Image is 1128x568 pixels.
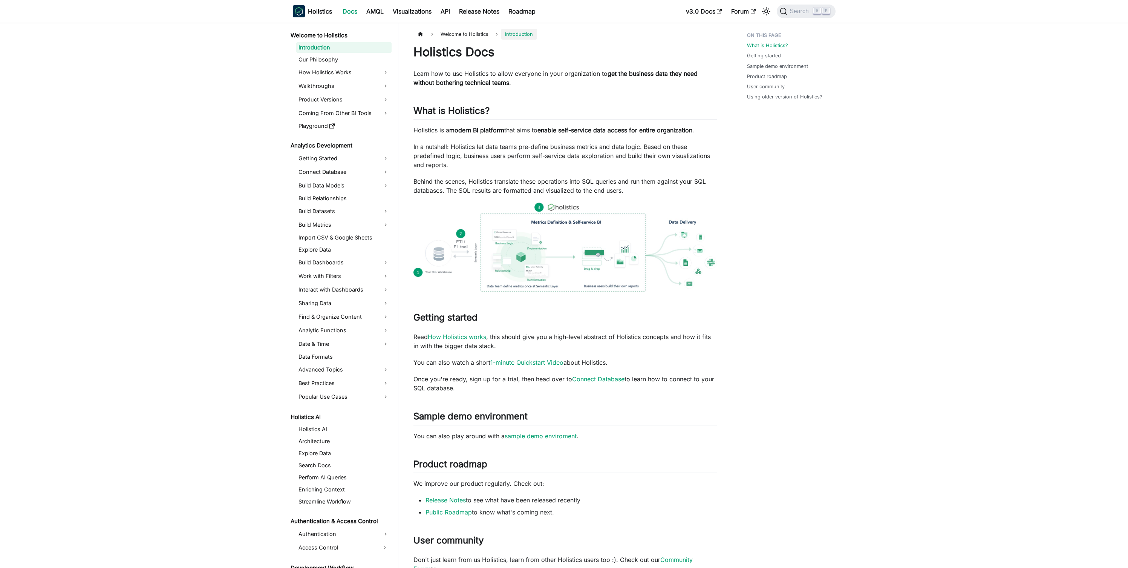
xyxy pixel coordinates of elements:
[296,256,392,269] a: Build Dashboards
[747,83,785,90] a: User community
[293,5,332,17] a: HolisticsHolistics
[296,424,392,434] a: Holistics AI
[296,42,392,53] a: Introduction
[747,73,787,80] a: Product roadmap
[296,121,392,131] a: Playground
[449,126,504,134] strong: modern BI platform
[505,432,577,440] a: sample demo enviroment
[413,411,717,425] h2: Sample demo environment
[413,479,717,488] p: We improve our product regularly. Check out:
[455,5,504,17] a: Release Notes
[777,5,835,18] button: Search (Command+K)
[293,5,305,17] img: Holistics
[296,297,392,309] a: Sharing Data
[425,508,472,516] a: Public Roadmap
[296,484,392,495] a: Enriching Context
[413,105,717,120] h2: What is Holistics?
[308,7,332,16] b: Holistics
[296,284,392,296] a: Interact with Dashboards
[288,30,392,41] a: Welcome to Holistics
[436,5,455,17] a: API
[285,23,398,568] nav: Docs sidebar
[296,542,378,554] a: Access Control
[378,542,392,554] button: Expand sidebar category 'Access Control'
[288,140,392,151] a: Analytics Development
[747,63,808,70] a: Sample demo environment
[296,528,392,540] a: Authentication
[727,5,760,17] a: Forum
[338,5,362,17] a: Docs
[747,93,822,100] a: Using older version of Holistics?
[296,180,392,192] a: Build Data Models
[296,54,392,65] a: Our Philosophy
[413,535,717,549] h2: User community
[681,5,727,17] a: v3.0 Docs
[296,244,392,255] a: Explore Data
[413,332,717,350] p: Read , this should give you a high-level abstract of Holistics concepts and how it fits in with t...
[296,311,392,323] a: Find & Organize Content
[537,126,692,134] strong: enable self-service data access for entire organization
[296,107,392,119] a: Coming From Other BI Tools
[413,126,717,135] p: Holistics is a that aims to .
[296,152,392,164] a: Getting Started
[296,364,392,376] a: Advanced Topics
[413,459,717,473] h2: Product roadmap
[490,359,563,366] a: 1-minute Quickstart Video
[425,496,717,505] li: to see what have been released recently
[296,352,392,362] a: Data Formats
[413,29,428,40] a: Home page
[296,80,392,92] a: Walkthroughs
[747,52,781,59] a: Getting started
[413,29,717,40] nav: Breadcrumbs
[760,5,772,17] button: Switch between dark and light mode (currently light mode)
[425,496,466,504] a: Release Notes
[747,42,788,49] a: What is Holistics?
[296,472,392,483] a: Perform AI Queries
[787,8,813,15] span: Search
[296,66,392,78] a: How Holistics Works
[296,166,392,178] a: Connect Database
[296,205,392,217] a: Build Datasets
[296,436,392,447] a: Architecture
[822,8,830,14] kbd: K
[288,516,392,527] a: Authentication & Access Control
[296,448,392,459] a: Explore Data
[296,232,392,243] a: Import CSV & Google Sheets
[501,29,537,40] span: Introduction
[296,338,392,350] a: Date & Time
[388,5,436,17] a: Visualizations
[437,29,492,40] span: Welcome to Holistics
[425,508,717,517] li: to know what's coming next.
[296,377,392,389] a: Best Practices
[288,412,392,422] a: Holistics AI
[296,460,392,471] a: Search Docs
[296,324,392,336] a: Analytic Functions
[413,431,717,441] p: You can also play around with a .
[504,5,540,17] a: Roadmap
[428,333,486,341] a: How Holistics works
[413,69,717,87] p: Learn how to use Holistics to allow everyone in your organization to .
[296,219,392,231] a: Build Metrics
[413,142,717,169] p: In a nutshell: Holistics let data teams pre-define business metrics and data logic. Based on thes...
[296,391,392,403] a: Popular Use Cases
[813,8,821,14] kbd: ⌘
[413,203,717,292] img: How Holistics fits in your Data Stack
[572,375,624,383] a: Connect Database
[296,496,392,507] a: Streamline Workflow
[413,358,717,367] p: You can also watch a short about Holistics.
[413,375,717,393] p: Once you're ready, sign up for a trial, then head over to to learn how to connect to your SQL dat...
[413,45,717,60] h1: Holistics Docs
[296,94,392,106] a: Product Versions
[413,177,717,195] p: Behind the scenes, Holistics translate these operations into SQL queries and run them against you...
[362,5,388,17] a: AMQL
[413,312,717,326] h2: Getting started
[296,270,392,282] a: Work with Filters
[296,193,392,204] a: Build Relationships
